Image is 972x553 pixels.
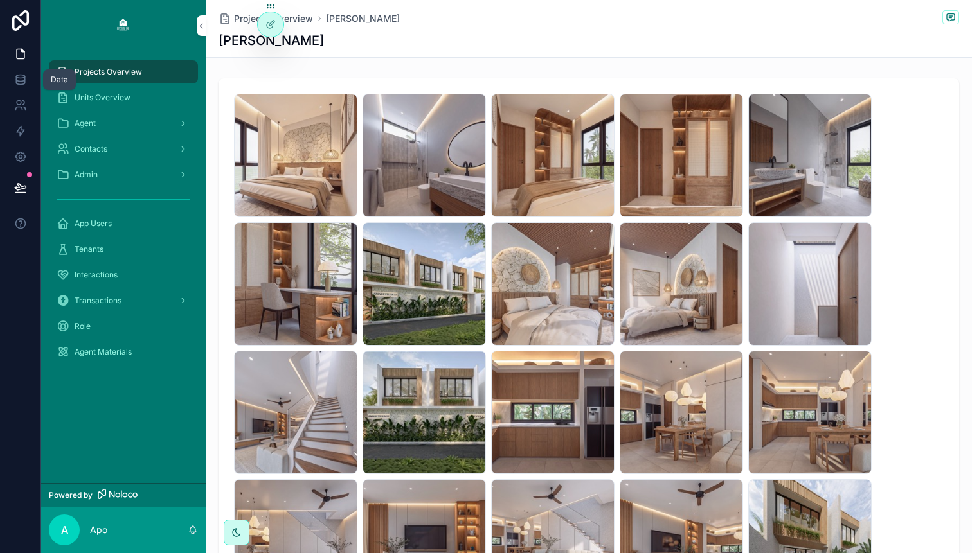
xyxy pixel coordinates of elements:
a: Units Overview [49,86,198,109]
a: Role [49,315,198,338]
div: scrollable content [41,51,206,380]
span: Agent Materials [75,347,132,357]
a: Projects Overview [49,60,198,83]
h1: [PERSON_NAME] [219,31,324,49]
span: Interactions [75,270,118,280]
a: Admin [49,163,198,186]
span: Powered by [49,490,93,500]
span: Contacts [75,144,107,154]
span: Projects Overview [234,12,313,25]
span: Units Overview [75,92,130,103]
a: Projects Overview [219,12,313,25]
span: Transactions [75,295,122,306]
span: Projects Overview [75,67,142,77]
p: Apo [90,523,107,536]
span: Tenants [75,244,104,254]
a: Contacts [49,137,198,161]
span: App Users [75,218,112,229]
a: Transactions [49,289,198,312]
a: App Users [49,212,198,235]
a: Tenants [49,238,198,261]
div: Data [51,75,68,85]
span: Agent [75,118,96,128]
a: Interactions [49,263,198,286]
span: Role [75,321,91,331]
a: Powered by [41,483,206,507]
a: [PERSON_NAME] [326,12,400,25]
a: Agent Materials [49,340,198,364]
a: Agent [49,112,198,135]
span: Admin [75,170,98,180]
img: App logo [113,15,134,36]
span: A [61,522,68,538]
